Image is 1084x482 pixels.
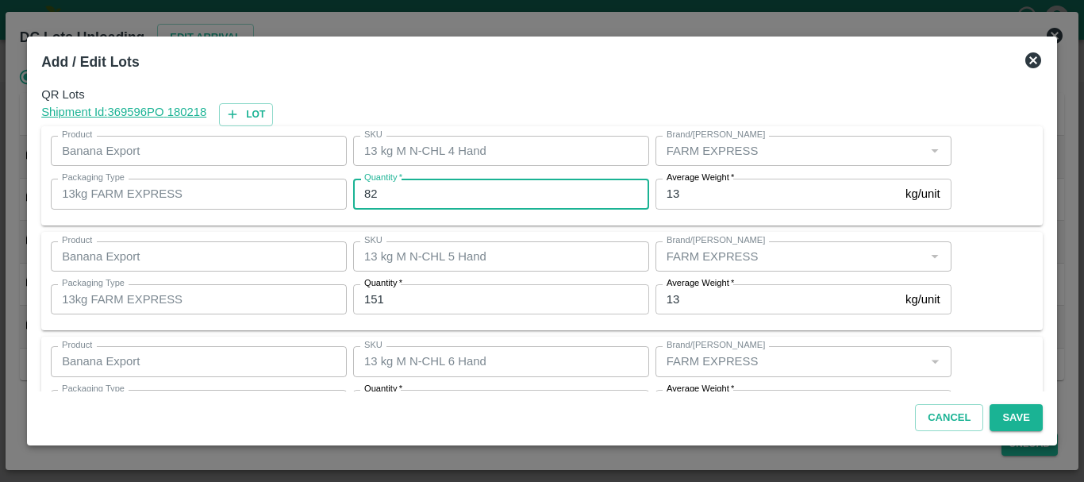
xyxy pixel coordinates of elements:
label: SKU [364,234,382,247]
p: kg/unit [905,291,940,308]
label: Packaging Type [62,383,125,395]
button: Save [990,404,1042,432]
label: Average Weight [667,172,734,184]
label: Average Weight [667,277,734,290]
label: Product [62,234,92,247]
a: Shipment Id:369596PO 180218 [41,103,206,126]
label: Packaging Type [62,172,125,184]
input: Create Brand/Marka [660,141,921,161]
b: Add / Edit Lots [41,54,139,70]
input: Create Brand/Marka [660,246,921,267]
p: kg/unit [905,185,940,202]
input: Create Brand/Marka [660,351,921,372]
label: SKU [364,129,382,141]
label: Quantity [364,172,402,184]
button: Cancel [915,404,983,432]
label: Average Weight [667,383,734,395]
label: Brand/[PERSON_NAME] [667,129,765,141]
label: Packaging Type [62,277,125,290]
button: Lot [219,103,273,126]
label: Product [62,339,92,352]
label: Product [62,129,92,141]
label: SKU [364,339,382,352]
label: Brand/[PERSON_NAME] [667,339,765,352]
span: QR Lots [41,86,1043,103]
label: Quantity [364,277,402,290]
label: Quantity [364,383,402,395]
label: Brand/[PERSON_NAME] [667,234,765,247]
